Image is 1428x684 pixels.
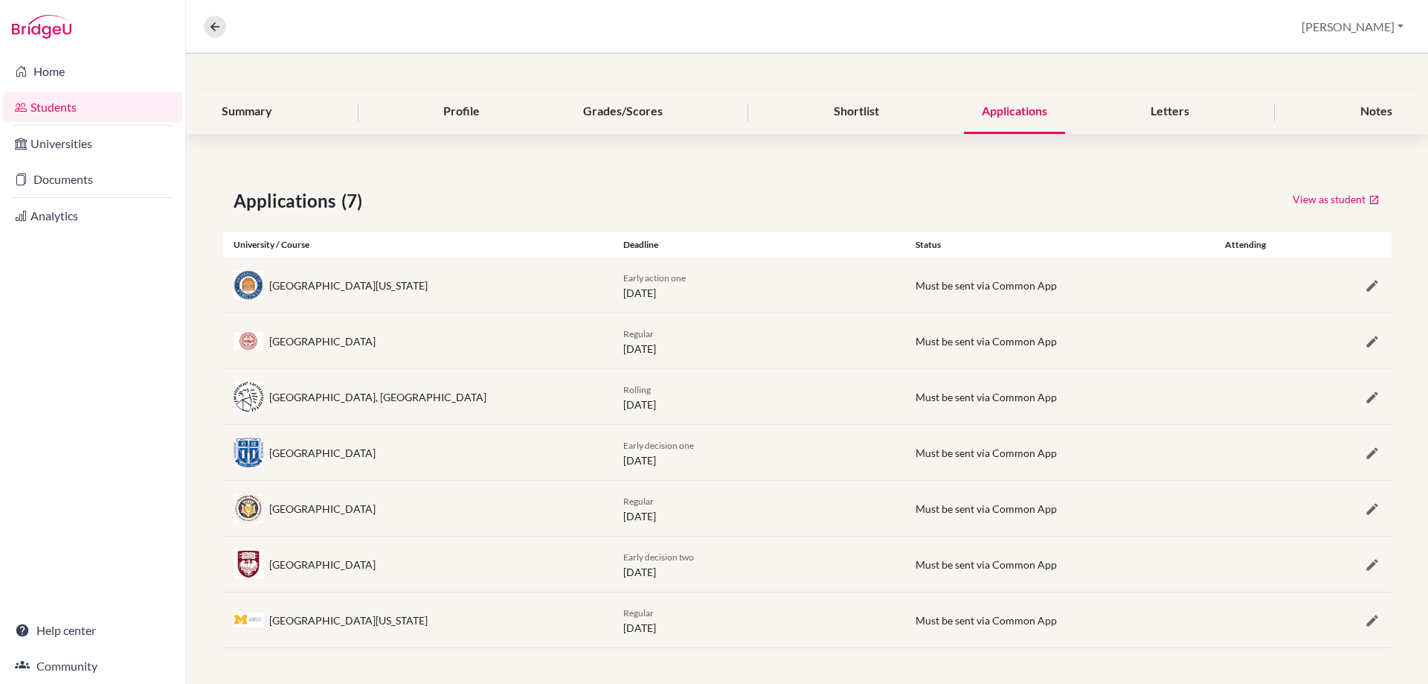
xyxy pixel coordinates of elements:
div: [DATE] [612,325,904,357]
div: Shortlist [816,90,897,134]
img: us_chi_ydljqlxo.jpeg [234,549,263,579]
span: Must be sent via Common App [916,335,1057,348]
div: University / Course [222,238,612,252]
span: Must be sent via Common App [916,502,1057,515]
img: us_vir_qaxqzhv_.jpeg [234,270,263,300]
span: Must be sent via Common App [916,279,1057,292]
div: [DATE] [612,437,904,468]
span: Must be sent via Common App [916,614,1057,627]
div: Summary [204,90,290,134]
span: Applications [234,188,341,214]
div: [DATE] [612,549,904,580]
div: [DATE] [612,493,904,524]
span: Regular [623,496,654,507]
a: Analytics [3,201,182,231]
div: Status [904,238,1197,252]
div: [GEOGRAPHIC_DATA] [269,501,376,517]
div: Notes [1342,90,1410,134]
span: Must be sent via Common App [916,391,1057,403]
img: us_duk_w1ovhez6.jpeg [234,438,263,467]
a: Universities [3,129,182,159]
span: Must be sent via Common App [916,558,1057,571]
a: Home [3,57,182,86]
div: Applications [964,90,1065,134]
a: Students [3,92,182,122]
div: [GEOGRAPHIC_DATA] [269,557,376,572]
a: Documents [3,164,182,194]
a: Help center [3,616,182,645]
div: [GEOGRAPHIC_DATA][US_STATE] [269,278,428,293]
div: [GEOGRAPHIC_DATA] [269,445,376,461]
span: Regular [623,328,654,339]
span: Rolling [623,384,651,395]
div: Deadline [612,238,904,252]
img: us_umi_m_7di3pp.jpeg [234,613,263,628]
img: us_purd_to3ajwzr.jpeg [234,382,263,411]
div: Letters [1133,90,1207,134]
a: Community [3,651,182,681]
div: Profile [425,90,498,134]
img: us_bu_ac1yjjte.jpeg [234,332,263,350]
span: Early action one [623,272,686,284]
button: [PERSON_NAME] [1295,13,1410,41]
div: [DATE] [612,269,904,301]
span: (7) [341,188,368,214]
div: [GEOGRAPHIC_DATA], [GEOGRAPHIC_DATA] [269,389,486,405]
div: [DATE] [612,604,904,636]
span: Early decision one [623,440,694,451]
span: Regular [623,607,654,619]
a: View as student [1292,188,1380,211]
div: Attending [1197,238,1294,252]
span: Early decision two [623,552,694,563]
div: [GEOGRAPHIC_DATA][US_STATE] [269,613,428,628]
div: Grades/Scores [565,90,681,134]
img: us_cmu_367_tv8j.jpeg [234,493,263,523]
div: [GEOGRAPHIC_DATA] [269,333,376,349]
img: Bridge-U [12,15,71,39]
div: [DATE] [612,381,904,412]
span: Must be sent via Common App [916,447,1057,459]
